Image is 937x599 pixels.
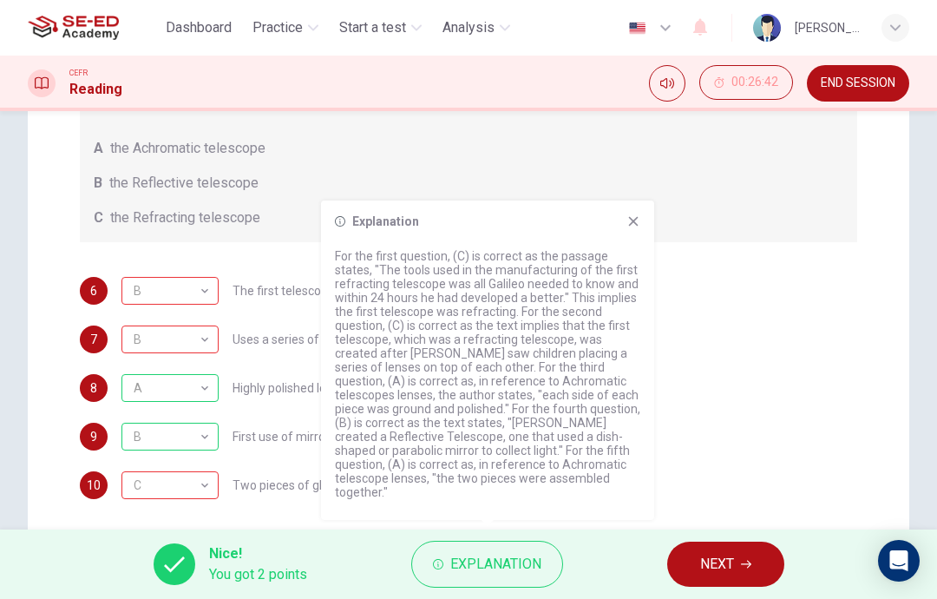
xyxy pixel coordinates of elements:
[121,374,219,402] div: A
[121,423,219,451] div: B
[233,382,352,394] span: Highly polished lenses
[109,173,259,194] span: the Reflective telescope
[121,461,213,510] div: C
[699,65,793,102] div: Hide
[121,471,219,499] div: A
[753,14,781,42] img: Profile picture
[28,10,119,45] img: SE-ED Academy logo
[110,207,260,228] span: the Refracting telescope
[352,214,419,228] h6: Explanation
[626,22,648,35] img: en
[442,17,495,38] span: Analysis
[649,65,685,102] div: Mute
[90,333,97,346] span: 7
[233,333,486,346] span: Uses a series of lenses one on top of the other
[209,543,307,564] span: Nice!
[94,173,102,194] span: B
[731,76,778,89] span: 00:26:42
[90,382,97,394] span: 8
[121,277,219,305] div: C
[450,552,541,576] span: Explanation
[335,249,640,499] p: For the first question, (C) is correct as the passage states, "The tools used in the manufacturin...
[121,267,213,316] div: B
[87,479,101,491] span: 10
[110,138,265,159] span: the Achromatic telescope
[233,431,414,443] span: First use of mirrors to collect light
[90,285,97,297] span: 6
[233,285,376,297] span: The first telescopes made
[252,17,303,38] span: Practice
[209,564,307,585] span: You got 2 points
[121,364,213,413] div: A
[166,17,232,38] span: Dashboard
[821,76,895,90] span: END SESSION
[339,17,406,38] span: Start a test
[121,412,213,462] div: B
[94,207,103,228] span: C
[90,431,97,443] span: 9
[121,326,219,353] div: C
[795,17,861,38] div: [PERSON_NAME]
[233,479,423,491] span: Two pieces of glass stuck together
[121,315,213,365] div: B
[69,67,88,79] span: CEFR
[700,552,734,576] span: NEXT
[94,138,103,159] span: A
[878,540,920,582] div: Open Intercom Messenger
[69,79,122,100] h1: Reading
